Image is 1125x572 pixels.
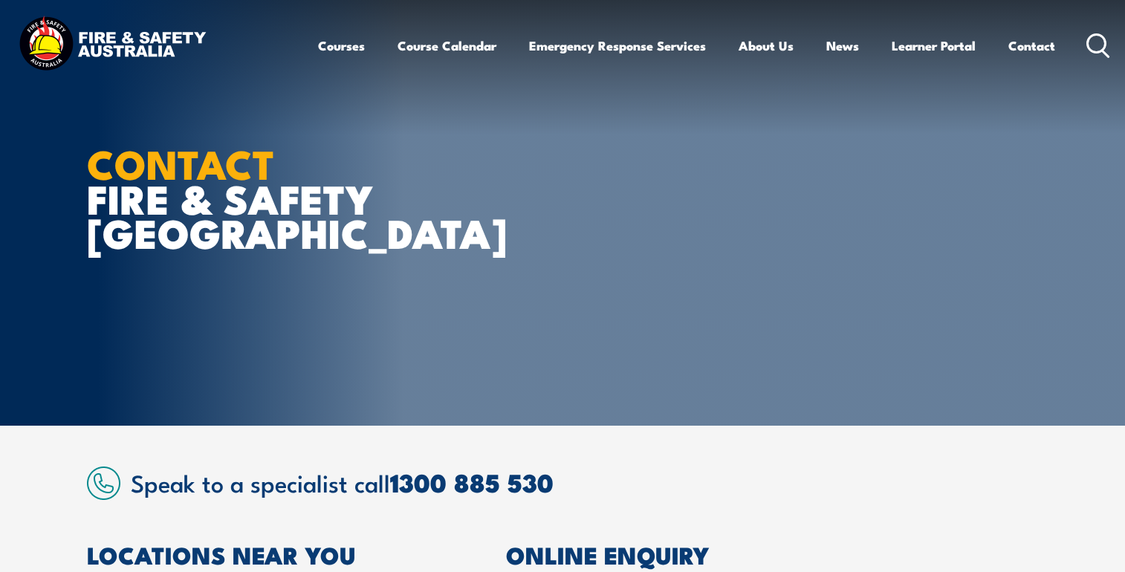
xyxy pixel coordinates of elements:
[87,544,439,565] h2: LOCATIONS NEAR YOU
[87,131,275,193] strong: CONTACT
[892,26,976,65] a: Learner Portal
[398,26,496,65] a: Course Calendar
[131,469,1038,495] h2: Speak to a specialist call
[739,26,794,65] a: About Us
[1008,26,1055,65] a: Contact
[529,26,706,65] a: Emergency Response Services
[87,146,454,250] h1: FIRE & SAFETY [GEOGRAPHIC_DATA]
[318,26,365,65] a: Courses
[506,544,1038,565] h2: ONLINE ENQUIRY
[826,26,859,65] a: News
[390,462,554,501] a: 1300 885 530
